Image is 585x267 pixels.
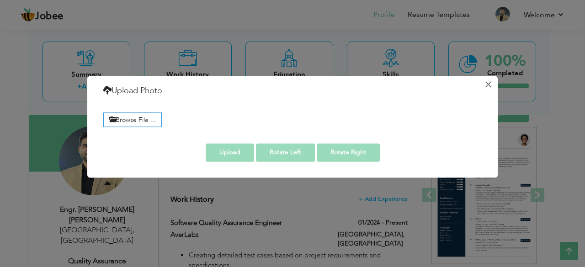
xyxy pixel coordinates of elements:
label: Browse File ... [103,113,162,127]
button: Rotate Left [256,143,315,162]
button: × [481,77,495,92]
h4: Upload Photo [103,85,162,97]
button: Rotate Right [317,143,380,162]
button: Upload [206,143,254,162]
